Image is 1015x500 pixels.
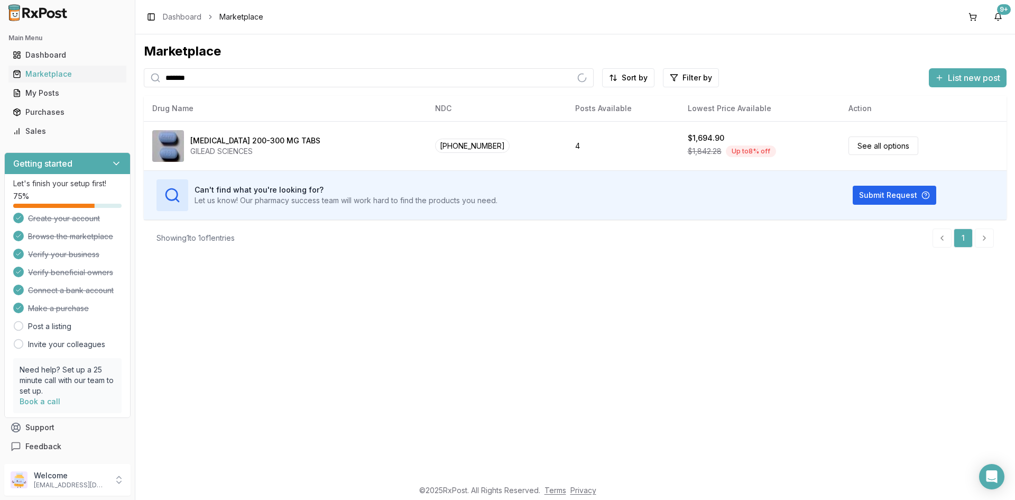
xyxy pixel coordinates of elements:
[13,88,122,98] div: My Posts
[979,464,1004,489] div: Open Intercom Messenger
[163,12,201,22] a: Dashboard
[4,123,131,140] button: Sales
[4,85,131,102] button: My Posts
[28,249,99,260] span: Verify your business
[622,72,648,83] span: Sort by
[688,133,724,143] div: $1,694.90
[570,486,596,495] a: Privacy
[435,139,510,153] span: [PHONE_NUMBER]
[20,365,115,396] p: Need help? Set up a 25 minute call with our team to set up.
[848,137,918,155] a: See all options
[853,186,936,205] button: Submit Request
[567,121,679,170] td: 4
[144,96,427,121] th: Drug Name
[682,72,712,83] span: Filter by
[545,486,566,495] a: Terms
[13,107,122,117] div: Purchases
[13,126,122,137] div: Sales
[929,68,1007,87] button: List new post
[28,213,100,224] span: Create your account
[679,96,840,121] th: Lowest Price Available
[13,191,29,202] span: 75 %
[11,471,27,488] img: User avatar
[954,229,973,248] a: 1
[28,285,114,296] span: Connect a bank account
[8,122,126,141] a: Sales
[4,47,131,63] button: Dashboard
[144,43,1007,60] div: Marketplace
[34,481,107,489] p: [EMAIL_ADDRESS][DOMAIN_NAME]
[8,46,126,65] a: Dashboard
[840,96,1007,121] th: Action
[8,84,126,103] a: My Posts
[28,303,89,314] span: Make a purchase
[195,195,497,206] p: Let us know! Our pharmacy success team will work hard to find the products you need.
[13,178,122,189] p: Let's finish your setup first!
[4,4,72,21] img: RxPost Logo
[427,96,567,121] th: NDC
[28,231,113,242] span: Browse the marketplace
[4,104,131,121] button: Purchases
[8,34,126,42] h2: Main Menu
[990,8,1007,25] button: 9+
[152,130,184,162] img: Truvada 200-300 MG TABS
[663,68,719,87] button: Filter by
[28,321,71,332] a: Post a listing
[13,157,72,170] h3: Getting started
[929,74,1007,84] a: List new post
[4,437,131,456] button: Feedback
[997,4,1011,15] div: 9+
[195,185,497,195] h3: Can't find what you're looking for?
[156,233,235,243] div: Showing 1 to 1 of 1 entries
[567,96,679,121] th: Posts Available
[948,71,1000,84] span: List new post
[13,69,122,79] div: Marketplace
[688,146,722,157] span: $1,842.28
[34,470,107,481] p: Welcome
[190,135,320,146] div: [MEDICAL_DATA] 200-300 MG TABS
[933,229,994,248] nav: pagination
[219,12,263,22] span: Marketplace
[4,66,131,83] button: Marketplace
[602,68,654,87] button: Sort by
[13,50,122,60] div: Dashboard
[28,267,113,278] span: Verify beneficial owners
[8,103,126,122] a: Purchases
[8,65,126,84] a: Marketplace
[20,397,60,406] a: Book a call
[190,146,320,157] div: GILEAD SCIENCES
[163,12,263,22] nav: breadcrumb
[726,146,776,157] div: Up to 8 % off
[25,441,61,452] span: Feedback
[28,339,105,350] a: Invite your colleagues
[4,418,131,437] button: Support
